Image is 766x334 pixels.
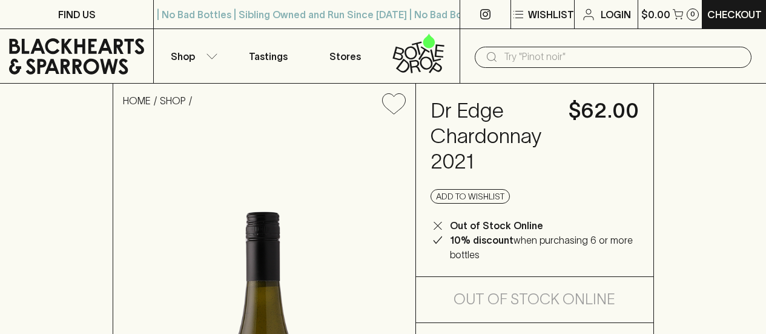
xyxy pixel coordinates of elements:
[707,7,762,22] p: Checkout
[569,98,639,124] h4: $62.00
[454,290,615,309] h5: Out of Stock Online
[160,95,186,106] a: SHOP
[58,7,96,22] p: FIND US
[528,7,574,22] p: Wishlist
[450,233,639,262] p: when purchasing 6 or more bottles
[431,189,510,204] button: Add to wishlist
[123,95,151,106] a: HOME
[377,89,411,119] button: Add to wishlist
[249,49,288,64] p: Tastings
[450,218,543,233] p: Out of Stock Online
[171,49,195,64] p: Shop
[154,29,230,83] button: Shop
[431,98,554,175] h4: Dr Edge Chardonnay 2021
[601,7,631,22] p: Login
[641,7,670,22] p: $0.00
[329,49,361,64] p: Stores
[230,29,306,83] a: Tastings
[307,29,383,83] a: Stores
[450,235,513,245] b: 10% discount
[504,47,742,67] input: Try "Pinot noir"
[690,11,695,18] p: 0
